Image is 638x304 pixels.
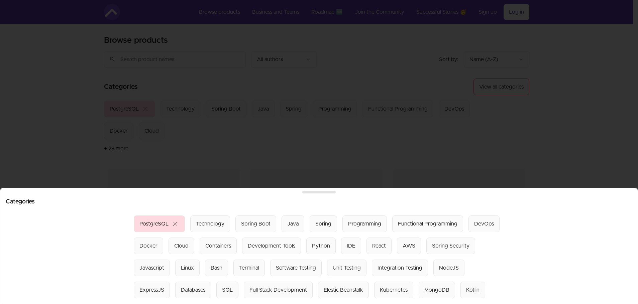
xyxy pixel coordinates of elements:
div: Python [312,242,330,250]
div: Elestic Beanstalk [324,286,363,294]
div: Unit Testing [333,264,361,272]
div: Docker [139,242,157,250]
div: Javascript [139,264,164,272]
div: Kotlin [466,286,480,294]
div: IDE [347,242,355,250]
div: Full Stack Development [249,286,307,294]
div: NodeJS [439,264,459,272]
div: Spring [315,220,331,228]
div: AWS [403,242,415,250]
div: React [372,242,386,250]
div: Java [287,220,299,228]
div: Technology [196,220,224,228]
div: Bash [211,264,222,272]
div: Integration Testing [378,264,422,272]
div: DevOps [474,220,494,228]
div: Cloud [174,242,189,250]
div: Spring Boot [241,220,271,228]
div: SQL [222,286,233,294]
span: close [171,220,179,228]
div: ExpressJS [139,286,164,294]
div: MongoDB [424,286,449,294]
div: Software Testing [276,264,316,272]
div: Programming [348,220,381,228]
div: Kubernetes [380,286,408,294]
div: Functional Programming [398,220,457,228]
div: Development Tools [248,242,295,250]
div: Linux [181,264,194,272]
div: PostgreSQL [139,220,169,228]
div: Spring Security [432,242,469,250]
h2: Categories [6,199,632,205]
div: Terminal [239,264,259,272]
div: Containers [205,242,231,250]
div: Databases [181,286,205,294]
